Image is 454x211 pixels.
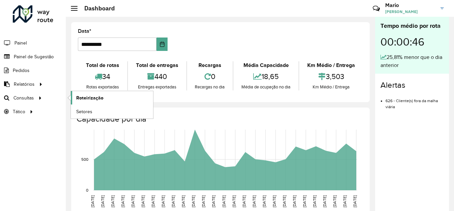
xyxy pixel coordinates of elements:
[78,27,91,35] label: Data
[302,195,307,207] text: [DATE]
[232,195,236,207] text: [DATE]
[76,108,92,115] span: Setores
[385,93,444,110] li: 626 - Cliente(s) fora da malha viária
[189,61,231,69] div: Recargas
[13,67,30,74] span: Pedidos
[189,69,231,84] div: 0
[141,195,145,207] text: [DATE]
[235,69,297,84] div: 18,65
[332,195,337,207] text: [DATE]
[14,40,27,47] span: Painel
[369,1,383,16] a: Contato Rápido
[80,84,126,90] div: Rotas exportadas
[14,81,35,88] span: Relatórios
[90,195,95,207] text: [DATE]
[385,9,436,15] span: [PERSON_NAME]
[13,108,25,115] span: Tático
[385,2,436,8] h3: Mario
[312,195,317,207] text: [DATE]
[78,5,115,12] h2: Dashboard
[131,195,135,207] text: [DATE]
[130,84,185,90] div: Entregas exportadas
[301,69,361,84] div: 3,503
[292,195,297,207] text: [DATE]
[80,69,126,84] div: 34
[130,61,185,69] div: Total de entregas
[380,53,444,69] div: 25,81% menor que o dia anterior
[77,114,363,124] h4: Capacidade por dia
[171,195,175,207] text: [DATE]
[121,195,125,207] text: [DATE]
[353,195,357,207] text: [DATE]
[262,195,266,207] text: [DATE]
[76,94,103,101] span: Roteirização
[201,195,206,207] text: [DATE]
[71,91,153,104] a: Roteirização
[380,30,444,53] div: 00:00:46
[100,195,105,207] text: [DATE]
[301,61,361,69] div: Km Médio / Entrega
[13,94,34,101] span: Consultas
[130,69,185,84] div: 440
[322,195,327,207] text: [DATE]
[181,195,185,207] text: [DATE]
[161,195,165,207] text: [DATE]
[81,157,88,161] text: 500
[191,195,195,207] text: [DATE]
[71,105,153,118] a: Setores
[343,195,347,207] text: [DATE]
[189,84,231,90] div: Recargas no dia
[282,195,286,207] text: [DATE]
[211,195,216,207] text: [DATE]
[380,21,444,30] div: Tempo médio por rota
[252,195,256,207] text: [DATE]
[235,61,297,69] div: Média Capacidade
[86,188,88,192] text: 0
[380,80,444,90] h4: Alertas
[156,38,168,51] button: Choose Date
[110,195,115,207] text: [DATE]
[242,195,246,207] text: [DATE]
[80,61,126,69] div: Total de rotas
[151,195,155,207] text: [DATE]
[222,195,226,207] text: [DATE]
[14,53,54,60] span: Painel de Sugestão
[235,84,297,90] div: Média de ocupação no dia
[272,195,276,207] text: [DATE]
[301,84,361,90] div: Km Médio / Entrega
